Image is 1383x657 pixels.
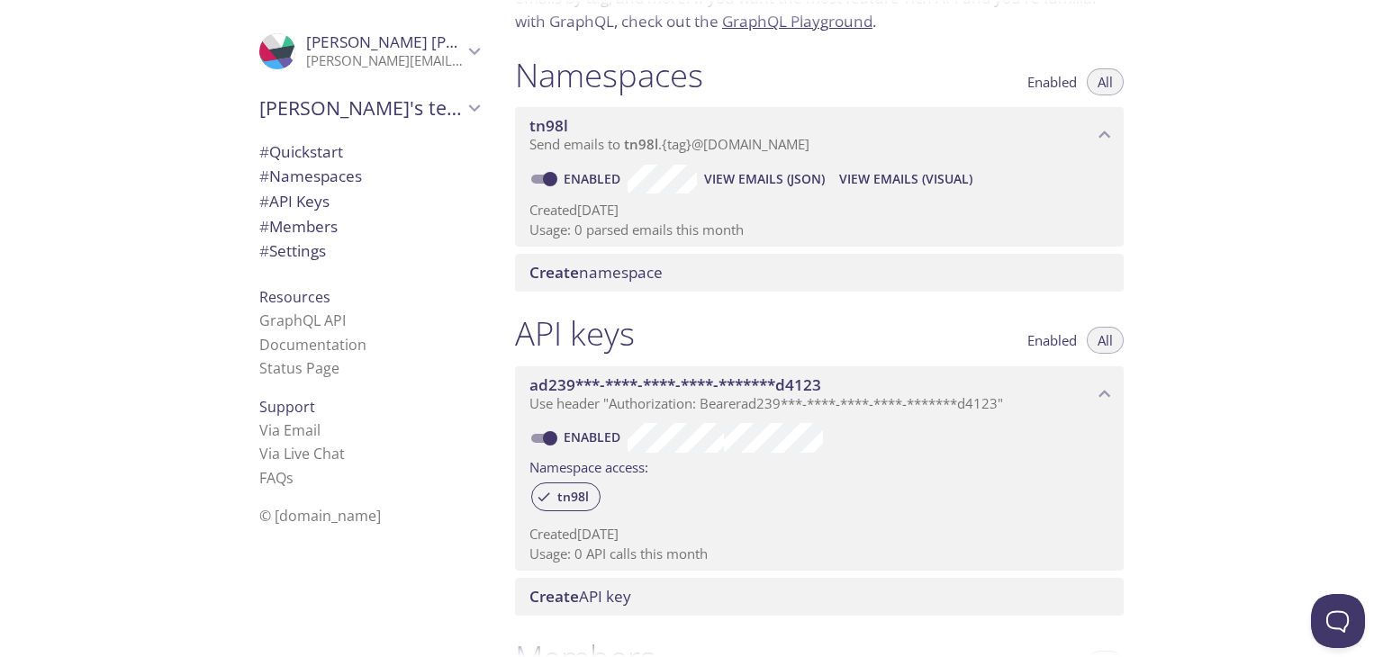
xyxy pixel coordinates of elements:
div: Team Settings [245,238,493,264]
span: namespace [529,262,663,283]
span: Support [259,397,315,417]
span: # [259,166,269,186]
button: View Emails (Visual) [832,165,980,193]
button: Enabled [1017,327,1088,354]
span: View Emails (JSON) [704,168,825,190]
button: All [1087,68,1124,95]
span: Create [529,586,579,607]
div: Quickstart [245,139,493,165]
h1: Namespaces [515,55,703,95]
a: Enabled [561,428,628,445]
span: # [259,141,269,162]
div: API Keys [245,189,493,214]
button: View Emails (JSON) [697,165,832,193]
span: # [259,191,269,211]
div: Namespaces [245,164,493,189]
a: Enabled [561,170,628,187]
button: All [1087,327,1124,354]
span: Send emails to . {tag} @[DOMAIN_NAME] [529,135,809,153]
a: Status Page [259,358,339,378]
span: [PERSON_NAME]'s team [259,95,463,121]
span: tn98l [547,489,600,505]
div: Donna's team [245,85,493,131]
div: tn98l namespace [515,107,1124,163]
h1: API keys [515,313,635,354]
a: GraphQL API [259,310,346,330]
div: Create namespace [515,254,1124,292]
p: Created [DATE] [529,201,1109,220]
span: [PERSON_NAME] [PERSON_NAME] [306,31,553,52]
div: Donna Jose [245,22,493,81]
div: Create API Key [515,578,1124,616]
button: Enabled [1017,68,1088,95]
span: # [259,216,269,237]
span: Resources [259,287,330,307]
iframe: Help Scout Beacon - Open [1311,594,1365,648]
p: [PERSON_NAME][EMAIL_ADDRESS][PERSON_NAME][DOMAIN_NAME] [306,52,463,70]
span: Settings [259,240,326,261]
span: Quickstart [259,141,343,162]
span: # [259,240,269,261]
a: Via Live Chat [259,444,345,463]
p: Usage: 0 parsed emails this month [529,220,1109,239]
p: Usage: 0 API calls this month [529,544,1109,563]
label: Namespace access: [529,453,648,479]
span: View Emails (Visual) [839,168,972,190]
span: Create [529,262,579,283]
span: API key [529,586,631,607]
span: tn98l [529,115,568,136]
p: Created [DATE] [529,525,1109,544]
div: tn98l [531,482,601,511]
span: Namespaces [259,166,362,186]
a: FAQ [259,468,294,488]
a: Documentation [259,335,366,355]
span: Members [259,216,338,237]
span: tn98l [624,135,658,153]
a: Via Email [259,420,321,440]
div: Members [245,214,493,239]
span: s [286,468,294,488]
span: API Keys [259,191,330,211]
span: © [DOMAIN_NAME] [259,506,381,526]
